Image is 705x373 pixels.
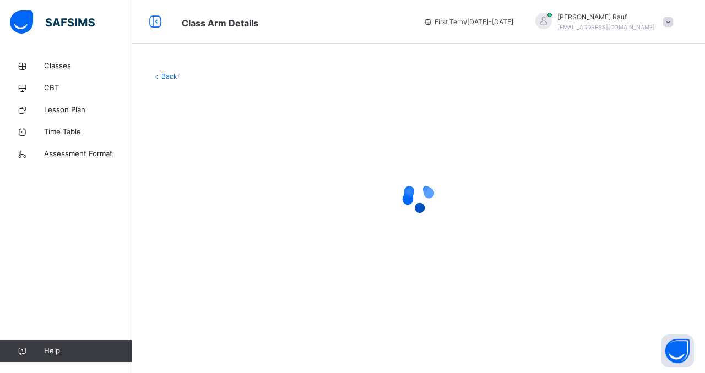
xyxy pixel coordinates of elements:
span: Lesson Plan [44,105,132,116]
span: Assessment Format [44,149,132,160]
span: Class Arm Details [182,18,258,29]
span: Time Table [44,127,132,138]
button: Open asap [661,334,694,367]
span: session/term information [424,17,513,27]
a: Back [161,72,177,80]
span: CBT [44,83,132,94]
span: [EMAIL_ADDRESS][DOMAIN_NAME] [557,24,655,30]
span: Help [44,345,132,356]
img: safsims [10,10,95,34]
div: WidadRauf [524,12,679,32]
span: / [177,72,180,80]
span: Classes [44,61,132,72]
span: [PERSON_NAME] Rauf [557,12,655,22]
